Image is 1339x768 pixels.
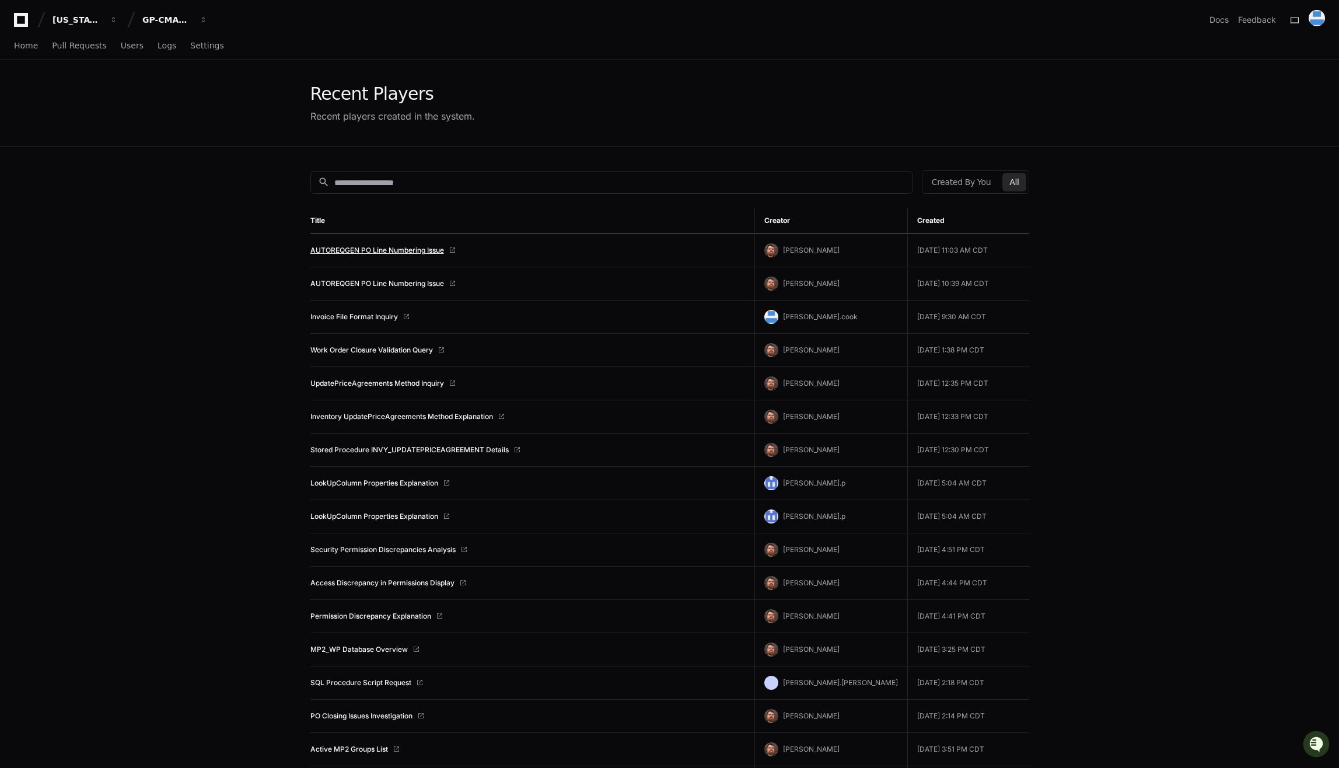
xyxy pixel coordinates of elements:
th: Creator [755,208,908,234]
span: Pull Requests [52,42,106,49]
img: avatar [764,410,778,424]
div: Recent Players [310,83,475,104]
span: [PERSON_NAME] [783,445,840,454]
span: [PERSON_NAME] [783,279,840,288]
img: avatar [764,443,778,457]
td: [DATE] 4:51 PM CDT [908,533,1029,567]
th: Created [908,208,1029,234]
a: MP2_WP Database Overview [310,645,408,654]
a: Security Permission Discrepancies Analysis [310,545,456,554]
span: [PERSON_NAME] [783,246,840,254]
img: avatar [764,643,778,657]
td: [DATE] 4:41 PM CDT [908,600,1029,633]
a: Invoice File Format Inquiry [310,312,398,322]
img: avatar [764,543,778,557]
img: 171085085 [1309,10,1325,26]
img: avatar [764,376,778,390]
a: Work Order Closure Validation Query [310,345,433,355]
img: avatar [764,609,778,623]
a: Docs [1209,14,1229,26]
span: [PERSON_NAME] [783,578,840,587]
span: [PERSON_NAME].[PERSON_NAME] [783,678,898,687]
span: [PERSON_NAME] [783,345,840,354]
div: GP-CMAG-MP2 [142,14,193,26]
a: Home [14,33,38,60]
mat-icon: search [318,176,330,188]
td: [DATE] 10:39 AM CDT [908,267,1029,301]
span: [PERSON_NAME] [783,379,840,388]
td: [DATE] 12:30 PM CDT [908,434,1029,467]
td: [DATE] 9:30 AM CDT [908,301,1029,334]
span: Settings [190,42,223,49]
iframe: Open customer support [1302,729,1333,761]
span: [PERSON_NAME].p [783,512,845,521]
td: [DATE] 12:35 PM CDT [908,367,1029,400]
img: avatar [764,277,778,291]
span: [PERSON_NAME] [783,645,840,654]
a: Users [121,33,144,60]
img: avatar [764,742,778,756]
button: GP-CMAG-MP2 [138,9,212,30]
a: AUTOREQGEN PO Line Numbering Issue [310,246,444,255]
a: SQL Procedure Script Request [310,678,411,687]
div: Start new chat [40,87,191,99]
div: Welcome [12,47,212,65]
th: Title [310,208,755,234]
div: We're available if you need us! [40,99,148,108]
td: [DATE] 2:14 PM CDT [908,700,1029,733]
img: 174426149 [764,509,778,523]
img: avatar [764,243,778,257]
button: Created By You [925,173,998,191]
div: [US_STATE] Pacific [53,14,103,26]
td: [DATE] 5:04 AM CDT [908,500,1029,533]
span: [PERSON_NAME] [783,412,840,421]
a: Settings [190,33,223,60]
span: [PERSON_NAME] [783,711,840,720]
span: Pylon [116,123,141,131]
img: avatar [764,576,778,590]
span: Users [121,42,144,49]
a: Inventory UpdatePriceAgreements Method Explanation [310,412,493,421]
td: [DATE] 11:03 AM CDT [908,234,1029,267]
button: [US_STATE] Pacific [48,9,123,30]
a: Pull Requests [52,33,106,60]
td: [DATE] 5:04 AM CDT [908,467,1029,500]
a: LookUpColumn Properties Explanation [310,479,438,488]
span: [PERSON_NAME] [783,612,840,620]
span: Home [14,42,38,49]
a: Active MP2 Groups List [310,745,388,754]
td: [DATE] 2:18 PM CDT [908,666,1029,700]
span: [PERSON_NAME] [783,545,840,554]
div: Recent players created in the system. [310,109,475,123]
a: Permission Discrepancy Explanation [310,612,431,621]
a: UpdatePriceAgreements Method Inquiry [310,379,444,388]
a: LookUpColumn Properties Explanation [310,512,438,521]
a: Powered byPylon [82,122,141,131]
a: Access Discrepancy in Permissions Display [310,578,455,588]
a: Stored Procedure INVY_UPDATEPRICEAGREEMENT Details [310,445,509,455]
img: avatar [764,343,778,357]
button: Start new chat [198,90,212,104]
a: AUTOREQGEN PO Line Numbering Issue [310,279,444,288]
td: [DATE] 1:38 PM CDT [908,334,1029,367]
button: Feedback [1238,14,1276,26]
img: avatar [764,709,778,723]
button: All [1002,173,1026,191]
img: 1756235613930-3d25f9e4-fa56-45dd-b3ad-e072dfbd1548 [12,87,33,108]
span: Logs [158,42,176,49]
td: [DATE] 3:51 PM CDT [908,733,1029,766]
td: [DATE] 12:33 PM CDT [908,400,1029,434]
a: Logs [158,33,176,60]
td: [DATE] 4:44 PM CDT [908,567,1029,600]
a: PO Closing Issues Investigation [310,711,412,721]
span: [PERSON_NAME].cook [783,312,858,321]
img: 174426149 [764,476,778,490]
td: [DATE] 3:25 PM CDT [908,633,1029,666]
span: [PERSON_NAME].p [783,479,845,487]
img: 171085085 [764,310,778,324]
span: [PERSON_NAME] [783,745,840,753]
img: PlayerZero [12,12,35,35]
